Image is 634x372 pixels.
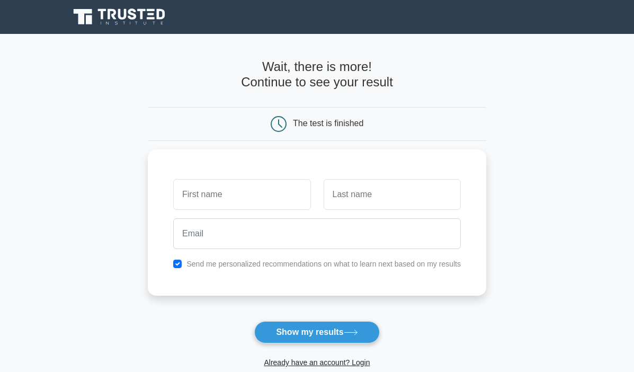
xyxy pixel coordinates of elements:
[264,358,370,367] a: Already have an account? Login
[148,59,486,90] h4: Wait, there is more! Continue to see your result
[293,119,363,128] div: The test is finished
[173,179,310,210] input: First name
[254,321,379,343] button: Show my results
[186,260,461,268] label: Send me personalized recommendations on what to learn next based on my results
[324,179,461,210] input: Last name
[173,218,461,249] input: Email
